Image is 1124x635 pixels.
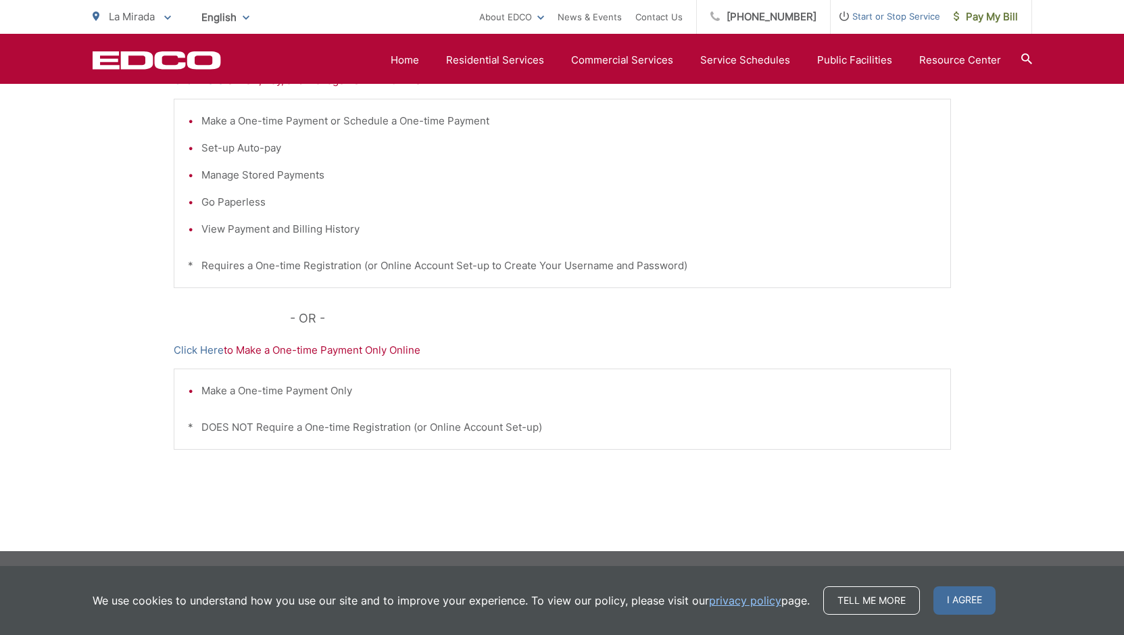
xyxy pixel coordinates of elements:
p: to Make a One-time Payment Only Online [174,342,951,358]
a: Residential Services [446,52,544,68]
span: Pay My Bill [954,9,1018,25]
li: Manage Stored Payments [201,167,937,183]
a: Click Here [174,342,224,358]
li: Make a One-time Payment Only [201,383,937,399]
p: We use cookies to understand how you use our site and to improve your experience. To view our pol... [93,592,810,609]
li: Set-up Auto-pay [201,140,937,156]
a: Commercial Services [571,52,673,68]
a: About EDCO [479,9,544,25]
a: Public Facilities [817,52,892,68]
p: - OR - [290,308,951,329]
span: English [191,5,260,29]
p: * Requires a One-time Registration (or Online Account Set-up to Create Your Username and Password) [188,258,937,274]
li: Make a One-time Payment or Schedule a One-time Payment [201,113,937,129]
a: News & Events [558,9,622,25]
li: View Payment and Billing History [201,221,937,237]
a: privacy policy [709,592,781,609]
span: La Mirada [109,10,155,23]
a: EDCD logo. Return to the homepage. [93,51,221,70]
li: Go Paperless [201,194,937,210]
a: Service Schedules [700,52,790,68]
a: Home [391,52,419,68]
a: Contact Us [635,9,683,25]
p: * DOES NOT Require a One-time Registration (or Online Account Set-up) [188,419,937,436]
a: Tell me more [823,586,920,615]
a: Resource Center [919,52,1001,68]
